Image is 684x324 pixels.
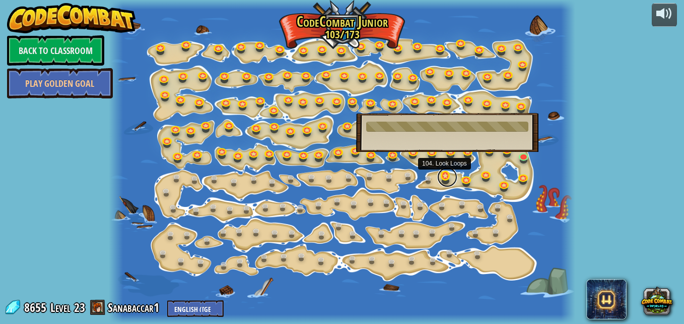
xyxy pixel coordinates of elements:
span: 23 [74,299,85,315]
a: Sanabaccar1 [108,299,162,315]
button: Adjust volume [652,3,677,27]
a: Back to Classroom [7,35,104,66]
span: 8655 [24,299,49,315]
span: Level [50,299,71,316]
img: CodeCombat - Learn how to code by playing a game [7,3,136,33]
a: Play Golden Goal [7,68,113,98]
